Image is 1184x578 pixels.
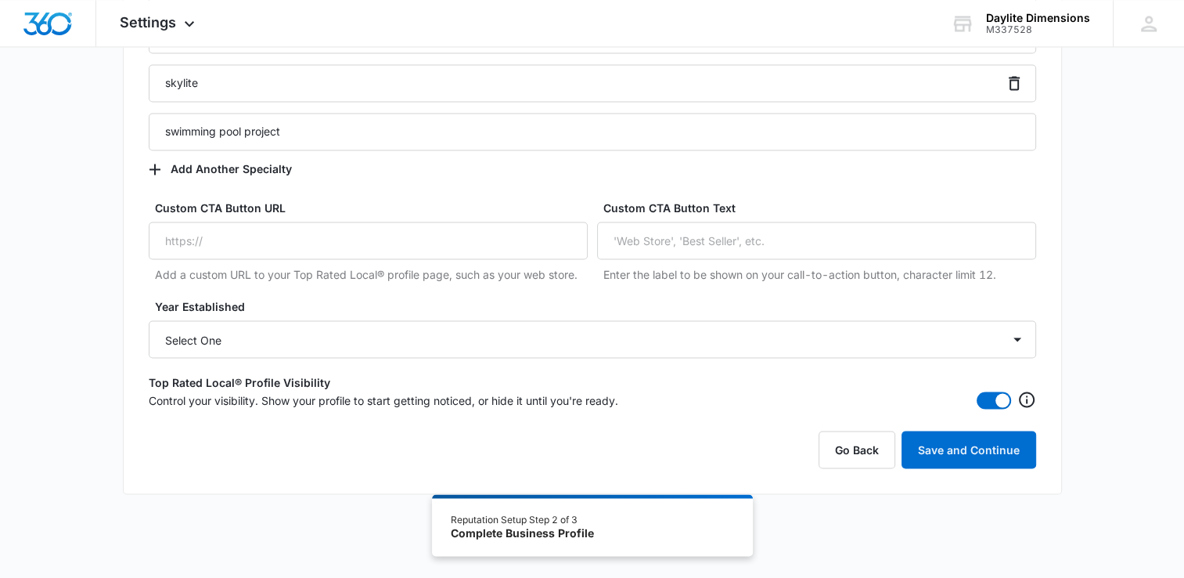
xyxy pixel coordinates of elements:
[597,222,1036,259] input: 'Web Store', 'Best Seller', etc.
[603,266,1036,282] p: Enter the label to be shown on your call-to-action button, character limit 12.
[603,199,1042,215] label: Custom CTA Button Text
[819,431,895,468] button: Go Back
[901,431,1036,468] button: Save and Continue
[155,199,594,215] label: Custom CTA Button URL
[986,24,1090,35] div: account id
[986,12,1090,24] div: account name
[149,222,588,259] input: https://
[451,512,594,526] div: Reputation Setup Step 2 of 3
[149,374,1036,390] label: Top Rated Local® Profile Visibility
[149,64,1036,102] input: e.g. Hand-tossed pizza - Click + Add Another Item to add more specialties
[1002,70,1027,96] button: Remove
[149,390,1036,409] div: Control your visibility. Show your profile to start getting noticed, or hide it until you're ready.
[451,526,594,540] div: Complete Business Profile
[120,14,176,31] span: Settings
[155,266,588,282] p: Add a custom URL to your Top Rated Local® profile page, such as your web store.
[149,150,308,188] button: Add Another Specialty
[149,113,1036,150] input: e.g. Hand-tossed pizza - Click + Add Another Item to add more specialties
[155,298,1042,314] label: Year Established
